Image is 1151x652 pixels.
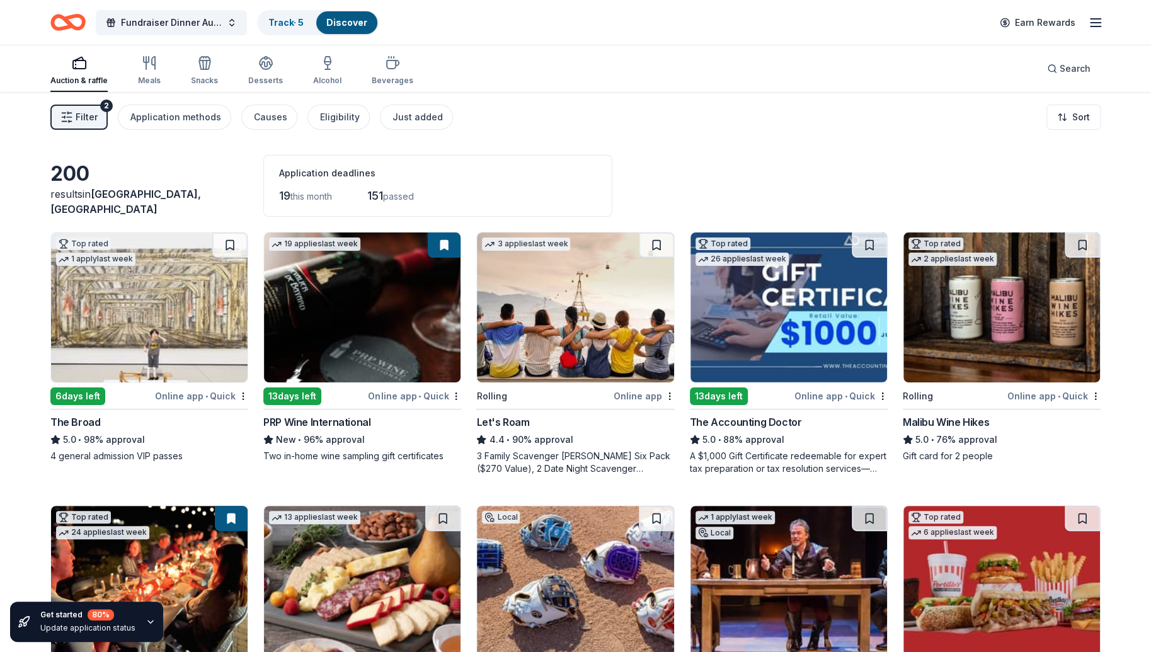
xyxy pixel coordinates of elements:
[367,189,383,202] span: 151
[40,623,135,633] div: Update application status
[696,253,789,266] div: 26 applies last week
[50,432,248,447] div: 98% approval
[264,232,461,382] img: Image for PRP Wine International
[76,110,98,125] span: Filter
[263,232,461,462] a: Image for PRP Wine International19 applieslast week13days leftOnline app•QuickPRP Wine Internatio...
[477,232,673,382] img: Image for Let's Roam
[380,105,453,130] button: Just added
[248,76,283,86] div: Desserts
[276,432,296,447] span: New
[50,188,201,215] span: in
[268,17,304,28] a: Track· 5
[138,76,161,86] div: Meals
[903,389,933,404] div: Rolling
[690,432,888,447] div: 88% approval
[263,415,370,430] div: PRP Wine International
[50,186,248,217] div: results
[908,511,963,523] div: Top rated
[56,511,111,523] div: Top rated
[908,253,997,266] div: 2 applies last week
[903,232,1100,382] img: Image for Malibu Wine Hikes
[903,432,1101,447] div: 76% approval
[702,432,716,447] span: 5.0
[392,110,443,125] div: Just added
[507,435,510,445] span: •
[476,389,507,404] div: Rolling
[51,232,248,382] img: Image for The Broad
[476,232,674,475] a: Image for Let's Roam3 applieslast weekRollingOnline appLet's Roam4.4•90% approval3 Family Scaveng...
[794,388,888,404] div: Online app Quick
[118,105,231,130] button: Application methods
[50,8,86,37] a: Home
[718,435,721,445] span: •
[696,527,733,539] div: Local
[40,609,135,621] div: Get started
[845,391,847,401] span: •
[931,435,934,445] span: •
[138,50,161,92] button: Meals
[241,105,297,130] button: Causes
[915,432,929,447] span: 5.0
[263,450,461,462] div: Two in-home wine sampling gift certificates
[690,415,802,430] div: The Accounting Doctor
[100,100,113,112] div: 2
[121,15,222,30] span: Fundraiser Dinner Auction & Raffle
[263,432,461,447] div: 96% approval
[368,388,461,404] div: Online app Quick
[50,105,108,130] button: Filter2
[326,17,367,28] a: Discover
[63,432,76,447] span: 5.0
[279,189,290,202] span: 19
[248,50,283,92] button: Desserts
[279,166,597,181] div: Application deadlines
[1060,61,1091,76] span: Search
[383,191,414,202] span: passed
[88,609,114,621] div: 80 %
[320,110,360,125] div: Eligibility
[96,10,247,35] button: Fundraiser Dinner Auction & Raffle
[690,232,888,475] a: Image for The Accounting DoctorTop rated26 applieslast week13days leftOnline app•QuickThe Account...
[56,526,149,539] div: 24 applies last week
[1007,388,1101,404] div: Online app Quick
[50,232,248,462] a: Image for The BroadTop rated1 applylast week6days leftOnline app•QuickThe Broad5.0•98% approval4 ...
[50,161,248,186] div: 200
[56,237,111,250] div: Top rated
[155,388,248,404] div: Online app Quick
[482,237,570,251] div: 3 applies last week
[476,450,674,475] div: 3 Family Scavenger [PERSON_NAME] Six Pack ($270 Value), 2 Date Night Scavenger [PERSON_NAME] Two ...
[1046,105,1101,130] button: Sort
[50,415,100,430] div: The Broad
[614,388,675,404] div: Online app
[50,188,201,215] span: [GEOGRAPHIC_DATA], [GEOGRAPHIC_DATA]
[50,76,108,86] div: Auction & raffle
[418,391,421,401] span: •
[263,387,321,405] div: 13 days left
[1058,391,1060,401] span: •
[269,237,360,251] div: 19 applies last week
[690,387,748,405] div: 13 days left
[992,11,1083,34] a: Earn Rewards
[908,237,963,250] div: Top rated
[307,105,370,130] button: Eligibility
[130,110,221,125] div: Application methods
[908,526,997,539] div: 6 applies last week
[903,415,989,430] div: Malibu Wine Hikes
[205,391,208,401] span: •
[299,435,302,445] span: •
[903,232,1101,462] a: Image for Malibu Wine HikesTop rated2 applieslast weekRollingOnline app•QuickMalibu Wine Hikes5.0...
[191,50,218,92] button: Snacks
[290,191,332,202] span: this month
[1072,110,1090,125] span: Sort
[50,450,248,462] div: 4 general admission VIP passes
[476,432,674,447] div: 90% approval
[313,76,341,86] div: Alcohol
[50,50,108,92] button: Auction & raffle
[903,450,1101,462] div: Gift card for 2 people
[690,450,888,475] div: A $1,000 Gift Certificate redeemable for expert tax preparation or tax resolution services—recipi...
[56,253,135,266] div: 1 apply last week
[372,76,413,86] div: Beverages
[696,511,775,524] div: 1 apply last week
[191,76,218,86] div: Snacks
[313,50,341,92] button: Alcohol
[372,50,413,92] button: Beverages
